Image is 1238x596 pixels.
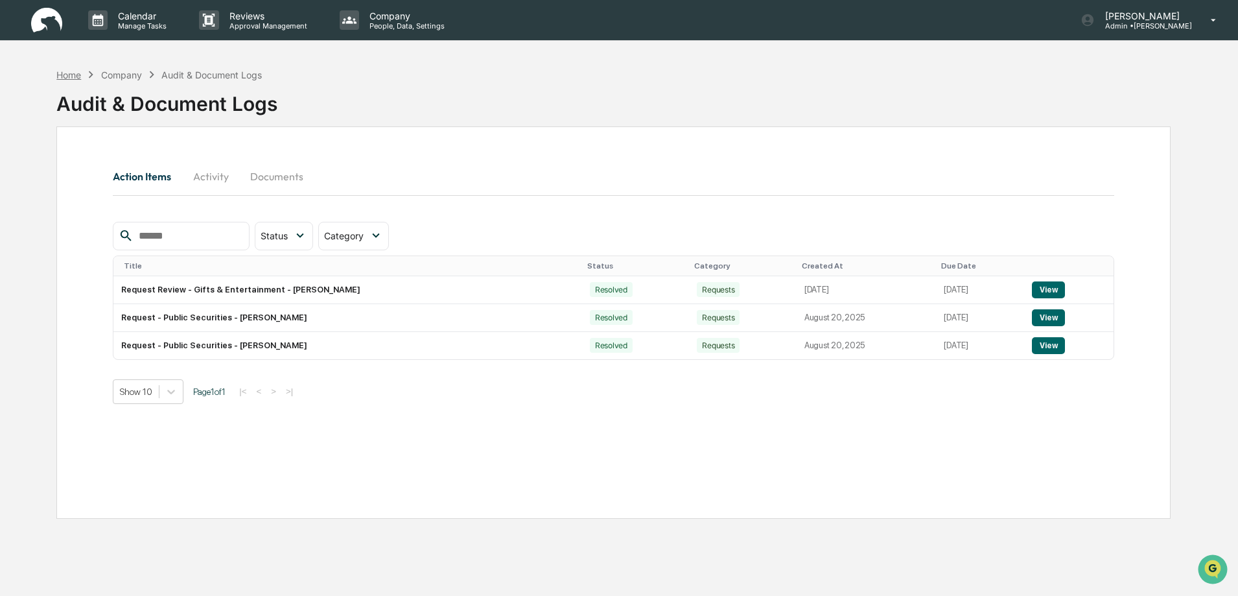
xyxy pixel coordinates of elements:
[8,158,89,182] a: 🖐️Preclearance
[235,386,250,397] button: |<
[261,230,288,241] span: Status
[181,161,240,192] button: Activity
[193,387,226,397] span: Page 1 of 1
[797,276,936,304] td: [DATE]
[89,158,166,182] a: 🗄️Attestations
[8,183,87,206] a: 🔎Data Lookup
[113,304,582,332] td: Request - Public Securities - [PERSON_NAME]
[359,10,451,21] p: Company
[1032,285,1065,294] a: View
[26,188,82,201] span: Data Lookup
[91,219,157,230] a: Powered byPylon
[1197,553,1232,588] iframe: Open customer support
[113,276,582,304] td: Request Review - Gifts & Entertainment - [PERSON_NAME]
[252,386,265,397] button: <
[324,230,364,241] span: Category
[240,161,314,192] button: Documents
[936,332,1024,359] td: [DATE]
[1032,281,1065,298] button: View
[107,163,161,176] span: Attestations
[936,304,1024,332] td: [DATE]
[802,261,931,270] div: Created At
[1032,309,1065,326] button: View
[108,21,173,30] p: Manage Tasks
[26,163,84,176] span: Preclearance
[94,165,104,175] div: 🗄️
[797,304,936,332] td: August 20, 2025
[1095,21,1192,30] p: Admin • [PERSON_NAME]
[587,261,684,270] div: Status
[1032,340,1065,350] a: View
[1032,337,1065,354] button: View
[1032,313,1065,322] a: View
[590,338,633,353] div: Resolved
[941,261,1019,270] div: Due Date
[113,332,582,359] td: Request - Public Securities - [PERSON_NAME]
[697,338,740,353] div: Requests
[13,99,36,123] img: 1746055101610-c473b297-6a78-478c-a979-82029cc54cd1
[56,82,277,115] div: Audit & Document Logs
[359,21,451,30] p: People, Data, Settings
[697,310,740,325] div: Requests
[936,276,1024,304] td: [DATE]
[161,69,262,80] div: Audit & Document Logs
[797,332,936,359] td: August 20, 2025
[267,386,280,397] button: >
[44,99,213,112] div: Start new chat
[56,69,81,80] div: Home
[13,27,236,48] p: How can we help?
[113,161,181,192] button: Action Items
[1095,10,1192,21] p: [PERSON_NAME]
[219,10,314,21] p: Reviews
[34,59,214,73] input: Clear
[590,310,633,325] div: Resolved
[697,282,740,297] div: Requests
[129,220,157,230] span: Pylon
[31,8,62,33] img: logo
[124,261,577,270] div: Title
[694,261,791,270] div: Category
[44,112,164,123] div: We're available if you need us!
[108,10,173,21] p: Calendar
[219,21,314,30] p: Approval Management
[113,161,1114,192] div: secondary tabs example
[220,103,236,119] button: Start new chat
[101,69,142,80] div: Company
[13,165,23,175] div: 🖐️
[13,189,23,200] div: 🔎
[282,386,297,397] button: >|
[590,282,633,297] div: Resolved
